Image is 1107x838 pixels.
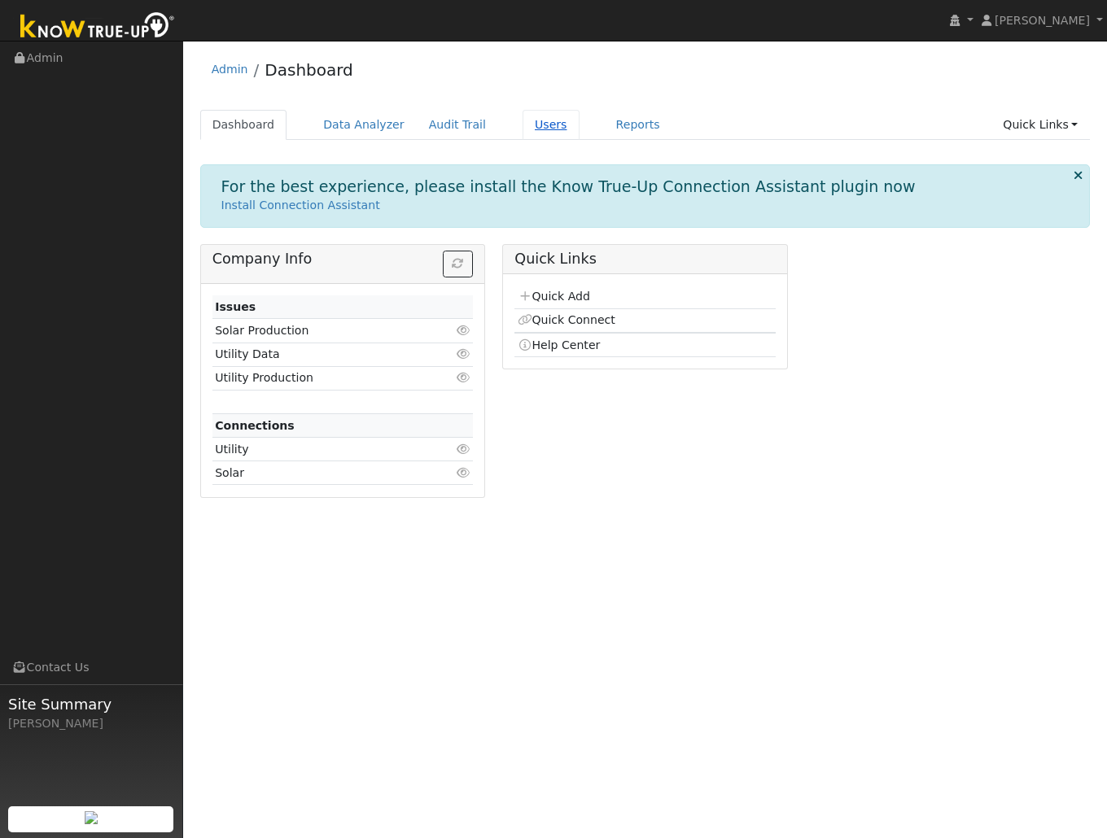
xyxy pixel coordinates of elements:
[212,319,431,343] td: Solar Production
[311,110,417,140] a: Data Analyzer
[995,14,1090,27] span: [PERSON_NAME]
[215,419,295,432] strong: Connections
[514,251,775,268] h5: Quick Links
[12,9,183,46] img: Know True-Up
[221,199,380,212] a: Install Connection Assistant
[523,110,580,140] a: Users
[212,251,473,268] h5: Company Info
[456,372,470,383] i: Click to view
[518,313,615,326] a: Quick Connect
[265,60,353,80] a: Dashboard
[518,338,601,351] a: Help Center
[456,443,470,455] i: Click to view
[200,110,287,140] a: Dashboard
[215,300,256,313] strong: Issues
[8,715,174,732] div: [PERSON_NAME]
[417,110,498,140] a: Audit Trail
[212,63,248,76] a: Admin
[456,325,470,336] i: Click to view
[221,177,916,196] h1: For the best experience, please install the Know True-Up Connection Assistant plugin now
[456,467,470,478] i: Click to view
[456,348,470,360] i: Click to view
[212,366,431,390] td: Utility Production
[518,290,590,303] a: Quick Add
[212,438,431,461] td: Utility
[604,110,672,140] a: Reports
[212,461,431,485] td: Solar
[85,811,98,824] img: retrieve
[212,343,431,366] td: Utility Data
[991,110,1090,140] a: Quick Links
[8,693,174,715] span: Site Summary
